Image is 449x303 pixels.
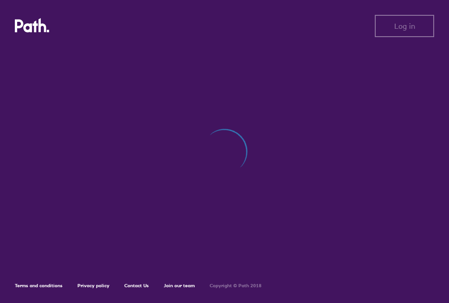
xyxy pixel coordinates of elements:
h6: Copyright © Path 2018 [210,283,262,289]
a: Terms and conditions [15,283,63,289]
a: Contact Us [124,283,149,289]
button: Log in [375,15,434,37]
span: Log in [394,22,415,30]
a: Join our team [164,283,195,289]
a: Privacy policy [77,283,109,289]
